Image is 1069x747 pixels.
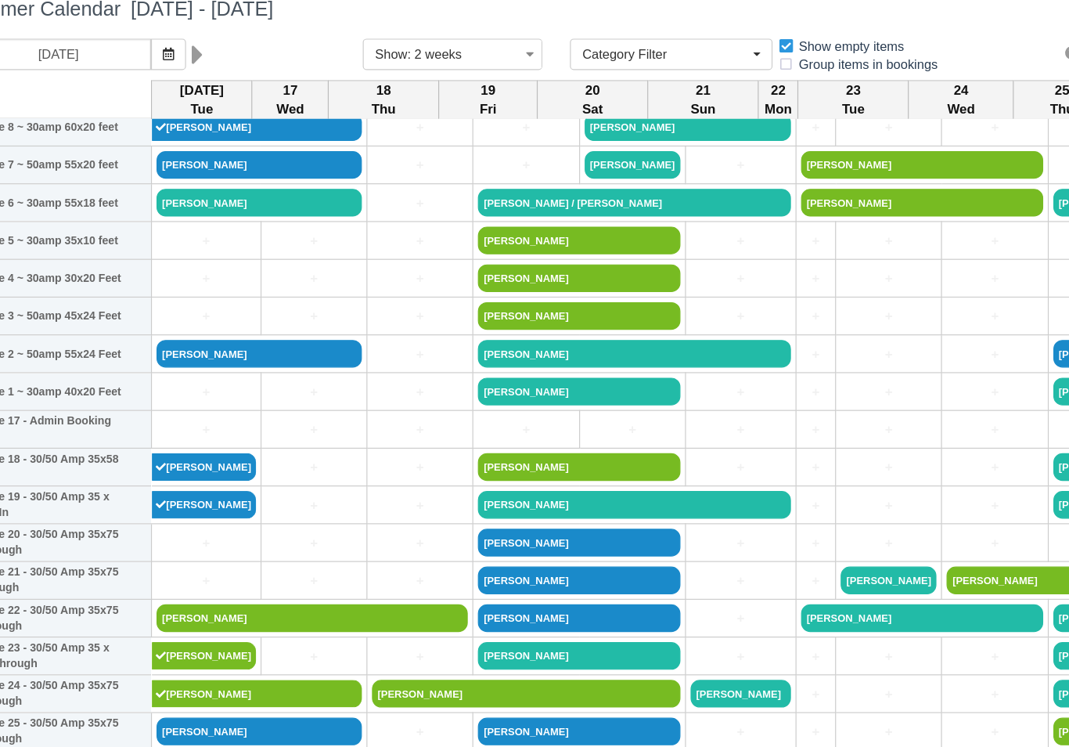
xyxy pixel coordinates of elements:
[717,92,834,115] label: Show empty items
[189,389,273,406] a: +
[189,261,273,277] a: +
[642,197,728,213] a: +
[770,710,851,727] a: +
[282,389,363,406] a: +
[951,261,1032,277] a: +
[552,421,634,438] a: +
[860,389,941,406] a: +
[642,642,728,666] a: [PERSON_NAME]
[372,325,453,341] a: +
[736,550,761,566] a: +
[642,706,728,730] a: [PERSON_NAME]
[462,321,634,345] a: [PERSON_NAME]
[736,421,761,438] a: +
[462,482,728,505] a: [PERSON_NAME]
[700,132,734,165] th: 22 Mon
[770,421,851,438] a: +
[189,674,363,698] a: [PERSON_NAME]
[189,353,363,377] a: [PERSON_NAME]
[642,582,728,598] a: +
[189,578,453,601] a: [PERSON_NAME]
[642,550,728,566] a: +
[462,706,634,730] a: [PERSON_NAME]
[185,132,270,165] th: [DATE] Tue
[282,261,363,277] a: +
[462,578,634,601] a: [PERSON_NAME]
[372,357,453,373] a: +
[462,514,634,537] a: [PERSON_NAME]
[952,99,1003,122] a: Help
[770,453,851,470] a: +
[860,293,941,309] a: +
[185,642,364,666] a: [PERSON_NAME]
[951,197,1032,213] a: +
[642,293,728,309] a: +
[860,453,941,470] a: +
[770,389,851,406] a: +
[282,485,363,502] a: +
[606,132,700,165] th: 21 Sun
[736,578,942,601] a: [PERSON_NAME]
[372,642,634,666] a: [PERSON_NAME]
[364,97,517,124] button: Show: 2 weeks
[770,325,851,341] a: +
[11,13,34,36] img: checkfront-main-nav-mini-logo.png
[917,132,999,165] th: 25 Thu
[770,164,851,181] a: +
[540,97,712,124] button: Category Filter
[860,614,941,630] a: +
[642,389,728,406] a: +
[372,518,453,534] a: +
[770,614,851,630] a: +
[13,157,185,189] th: RV Space 8 ~ 30amp 60x20 feet
[860,485,941,502] a: +
[770,518,851,534] a: +
[462,385,634,409] a: [PERSON_NAME]
[951,164,1032,181] a: +
[462,257,634,280] a: [PERSON_NAME]
[372,614,453,630] a: +
[372,164,453,181] a: +
[717,97,837,108] span: Show empty items
[736,453,761,470] a: +
[185,610,273,633] a: [PERSON_NAME]
[185,482,273,505] a: [PERSON_NAME]
[642,453,728,470] a: +
[736,164,761,181] a: +
[828,132,917,165] th: 24 Wed
[717,107,863,131] label: Group items in bookings
[860,325,941,341] a: +
[282,293,363,309] a: +
[462,225,728,248] a: [PERSON_NAME] / [PERSON_NAME]
[13,702,185,734] th: RV Space 26 - 30/50 Amp 35x75 Pull Through
[12,63,1057,81] h1: Customer Calendar
[860,357,941,373] a: +
[13,317,185,349] th: RV Space 3 ~ 50amp 45x24 Feet
[189,706,273,730] a: [PERSON_NAME]
[736,293,761,309] a: +
[736,678,761,695] a: +
[13,349,185,381] th: RV Space 2 ~ 50amp 55x24 Feet
[951,518,1032,534] a: +
[770,678,851,695] a: +
[736,225,942,248] a: [PERSON_NAME]
[13,446,185,478] th: RV Space 18 - 30/50 Amp 35x58 Back In
[860,518,941,534] a: +
[462,353,728,377] a: [PERSON_NAME]
[951,578,1032,601] a: [PERSON_NAME]
[552,193,634,216] a: [PERSON_NAME]
[736,193,942,216] a: [PERSON_NAME]
[860,706,941,730] a: [PERSON_NAME]
[951,293,1032,309] a: +
[860,421,941,438] a: +
[282,518,363,534] a: +
[335,132,429,165] th: 18 Thu
[642,614,728,630] a: +
[736,518,761,534] a: +
[736,614,761,630] a: +
[372,229,453,245] a: +
[736,325,761,341] a: +
[736,261,761,277] a: +
[13,638,185,670] th: RV Space 24 - 30/50 Amp 35x75 Pull Through
[282,325,363,341] a: +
